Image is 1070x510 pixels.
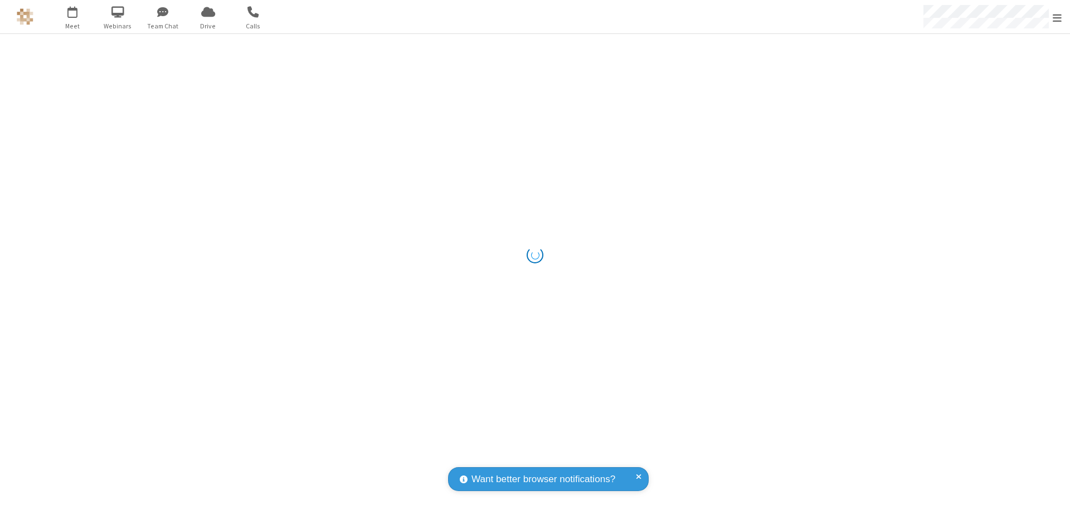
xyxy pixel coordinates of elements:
[17,8,33,25] img: QA Selenium DO NOT DELETE OR CHANGE
[142,21,184,31] span: Team Chat
[97,21,139,31] span: Webinars
[52,21,94,31] span: Meet
[187,21,229,31] span: Drive
[471,472,615,487] span: Want better browser notifications?
[232,21,274,31] span: Calls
